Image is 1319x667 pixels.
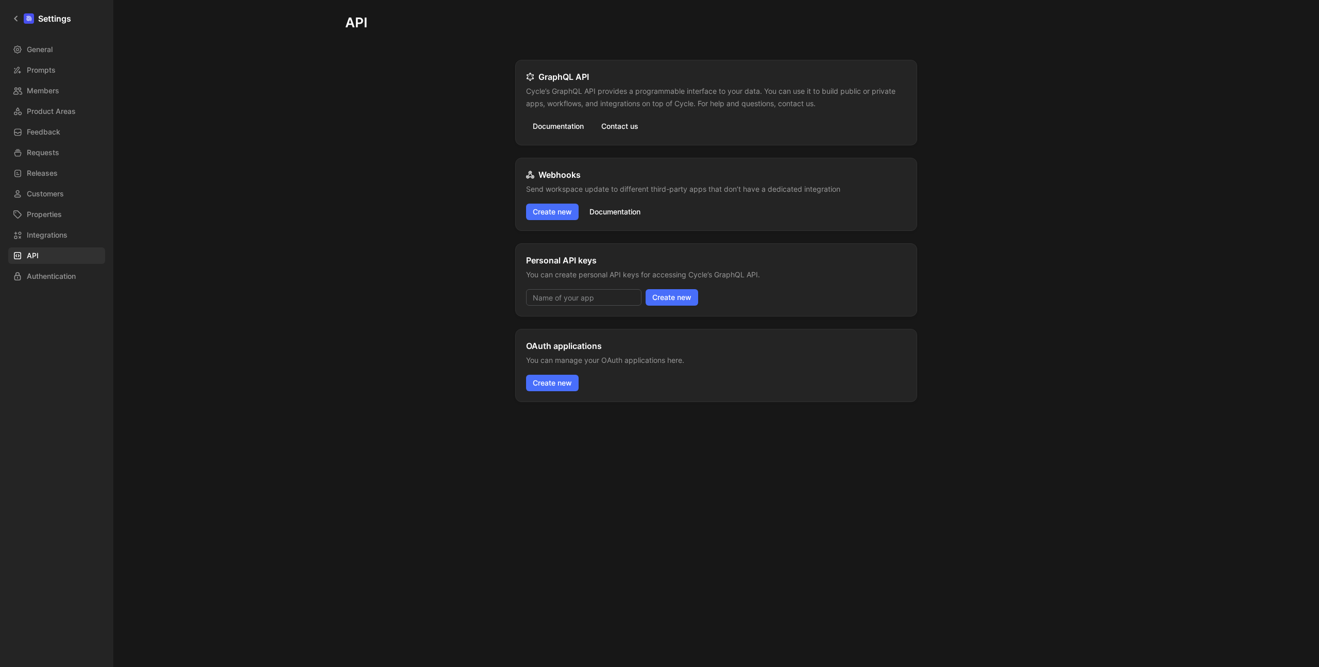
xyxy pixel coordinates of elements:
[533,377,572,389] span: Create new
[8,227,105,243] a: Integrations
[526,169,581,181] h2: Webhooks
[27,167,58,179] span: Releases
[583,204,647,220] a: Documentation
[345,16,1087,29] h1: API
[8,41,105,58] a: General
[8,62,105,78] a: Prompts
[8,82,105,99] a: Members
[27,249,39,262] span: API
[8,103,105,120] a: Product Areas
[8,268,105,285] a: Authentication
[595,118,645,135] button: Contact us
[533,206,572,218] span: Create new
[27,126,60,138] span: Feedback
[601,120,638,132] span: Contact us
[526,340,602,352] h2: OAuth applications
[27,105,76,118] span: Product Areas
[526,354,684,366] p: You can manage your OAuth applications here.
[526,118,590,135] a: Documentation
[526,289,641,306] input: Name of your app
[526,85,906,110] p: Cycle’s GraphQL API provides a programmable interface to your data. You can use it to build publi...
[8,247,105,264] a: API
[526,204,579,220] button: Create new
[27,85,59,97] span: Members
[27,146,59,159] span: Requests
[8,144,105,161] a: Requests
[8,165,105,181] a: Releases
[646,289,698,306] button: Create new
[526,183,840,195] p: Send workspace update to different third-party apps that don’t have a dedicated integration
[27,229,67,241] span: Integrations
[27,188,64,200] span: Customers
[652,291,691,304] span: Create new
[8,8,75,29] a: Settings
[38,12,71,25] h1: Settings
[8,124,105,140] a: Feedback
[27,270,76,282] span: Authentication
[8,186,105,202] a: Customers
[526,254,597,266] h2: Personal API keys
[27,43,53,56] span: General
[27,208,62,221] span: Properties
[27,64,56,76] span: Prompts
[526,269,760,281] p: You can create personal API keys for accessing Cycle’s GraphQL API.
[8,206,105,223] a: Properties
[526,375,579,391] button: Create new
[526,71,589,83] h2: GraphQL API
